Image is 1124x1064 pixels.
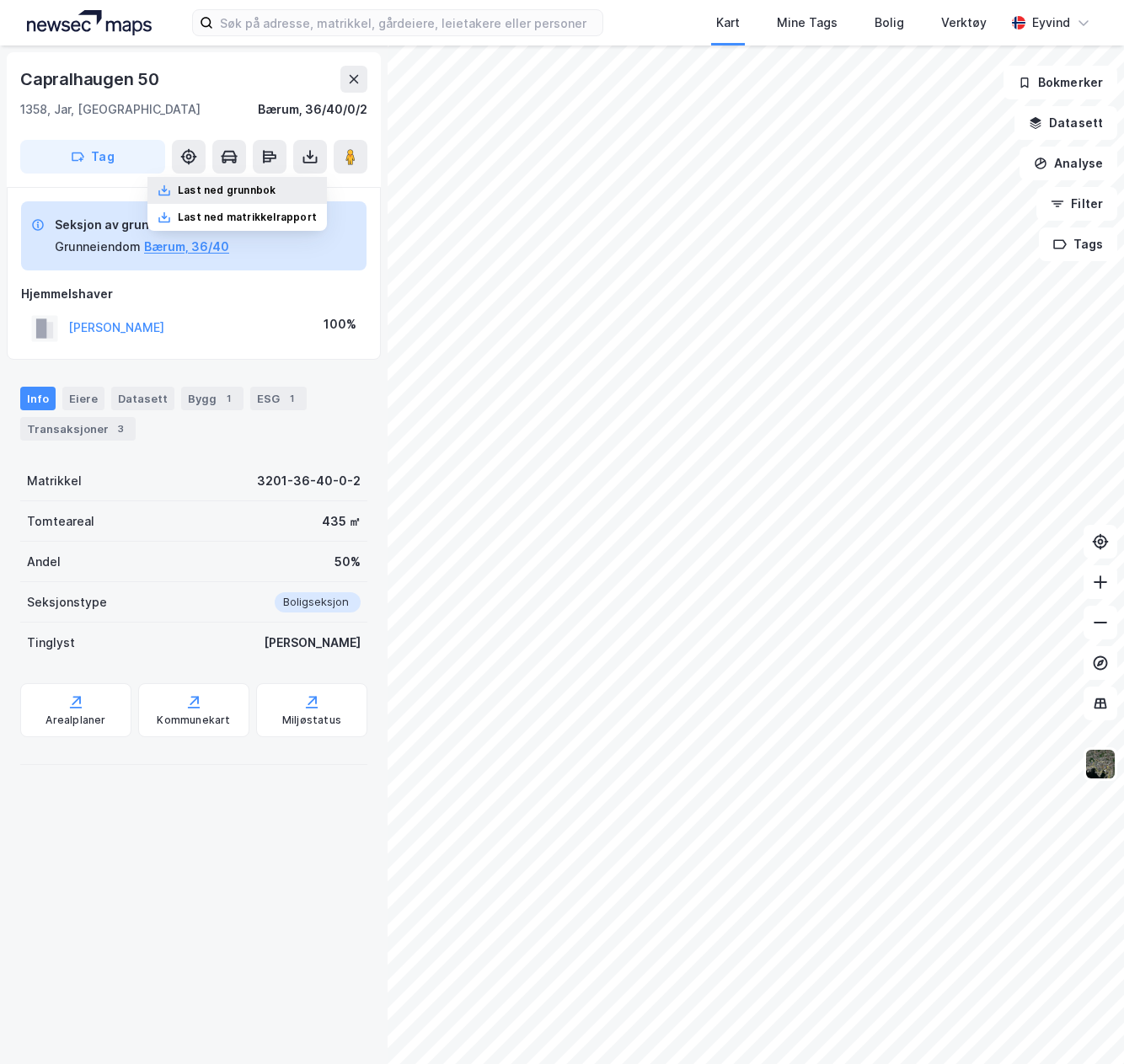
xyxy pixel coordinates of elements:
[20,417,136,441] div: Transaksjoner
[1084,748,1116,780] img: 9k=
[1039,227,1117,261] button: Tags
[27,10,152,35] img: logo.a4113a55bc3d86da70a041830d287a7e.svg
[27,633,75,653] div: Tinglyst
[1040,983,1124,1064] div: Kontrollprogram for chat
[250,387,307,410] div: ESG
[55,237,141,257] div: Grunneiendom
[257,471,361,491] div: 3201-36-40-0-2
[1032,13,1070,33] div: Eyvind
[20,140,165,174] button: Tag
[941,13,987,33] div: Verktøy
[282,714,341,727] div: Miljøstatus
[112,420,129,437] div: 3
[1040,983,1124,1064] iframe: Chat Widget
[777,13,838,33] div: Mine Tags
[264,633,361,653] div: [PERSON_NAME]
[181,387,244,410] div: Bygg
[20,99,201,120] div: 1358, Jar, [GEOGRAPHIC_DATA]
[20,387,56,410] div: Info
[283,390,300,407] div: 1
[27,552,61,572] div: Andel
[157,714,230,727] div: Kommunekart
[20,66,163,93] div: Capralhaugen 50
[322,511,361,532] div: 435 ㎡
[716,13,740,33] div: Kart
[27,592,107,612] div: Seksjonstype
[1020,147,1117,180] button: Analyse
[258,99,367,120] div: Bærum, 36/40/0/2
[213,10,602,35] input: Søk på adresse, matrikkel, gårdeiere, leietakere eller personer
[45,714,105,727] div: Arealplaner
[144,237,229,257] button: Bærum, 36/40
[335,552,361,572] div: 50%
[324,314,356,334] div: 100%
[1036,187,1117,221] button: Filter
[1014,106,1117,140] button: Datasett
[62,387,104,410] div: Eiere
[178,211,317,224] div: Last ned matrikkelrapport
[55,215,229,235] div: Seksjon av grunneiendom
[111,387,174,410] div: Datasett
[875,13,904,33] div: Bolig
[178,184,276,197] div: Last ned grunnbok
[1004,66,1117,99] button: Bokmerker
[27,471,82,491] div: Matrikkel
[220,390,237,407] div: 1
[27,511,94,532] div: Tomteareal
[21,284,367,304] div: Hjemmelshaver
